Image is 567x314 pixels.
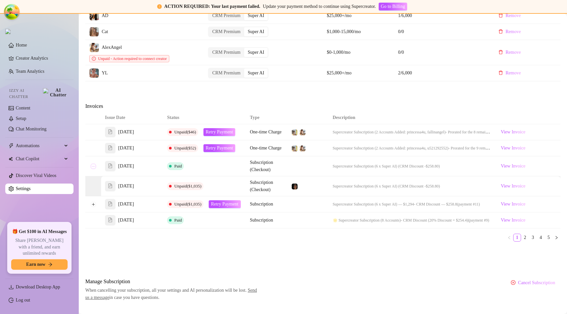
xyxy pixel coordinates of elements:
[521,234,529,241] a: 2
[16,141,62,151] span: Automations
[498,162,528,170] a: View Invoice
[379,3,408,10] button: Go to Billing
[174,184,201,188] span: Unpaid ($1,035)
[323,40,394,65] td: $0-1,000/mo
[511,280,515,285] span: close-circle
[203,144,236,152] button: Retry Payment
[209,11,244,20] div: CRM Premium
[118,162,134,170] span: [DATE]
[102,29,108,34] span: Cat
[118,128,134,136] span: [DATE]
[209,48,244,57] div: CRM Premium
[16,106,30,110] a: Content
[102,45,122,50] span: AlexAngel
[101,111,163,124] th: Issue Date
[91,202,96,207] button: Expand row
[209,200,241,208] button: Retry Payment
[43,88,68,97] img: AI Chatter
[300,146,305,151] img: AlexAngel
[16,298,30,303] a: Log out
[506,29,521,34] span: Remove
[398,12,485,19] span: 1 / 6,000
[501,217,525,224] span: View Invoice
[208,10,268,21] div: segmented control
[468,218,489,223] span: (payment #9)
[208,68,268,78] div: segmented control
[498,128,528,136] a: View Invoice
[498,216,528,224] a: View Invoice
[329,111,494,124] th: Description
[506,13,521,18] span: Remove
[506,70,521,76] span: Remove
[493,47,526,58] button: Remove
[521,234,529,242] li: 2
[209,27,244,36] div: CRM Premium
[85,287,261,301] span: When cancelling your subscription, all your settings and AI personalization will be lost. in case...
[553,234,560,242] li: Next Page
[174,202,201,206] span: Unpaid ($1,035)
[157,4,162,9] span: exclamation-circle
[91,164,96,169] button: Collapse row
[292,184,298,189] img: D
[12,228,67,235] span: 🎁 Get $100 in AI Messages
[514,234,521,241] a: 1
[545,234,552,241] a: 5
[498,13,503,18] span: delete
[300,129,305,135] img: AlexAngel
[333,146,449,150] span: Supercreator Subscription (2 Accounts Added: princessa4u, u521292552)
[244,11,268,20] div: Super AI
[493,27,526,37] button: Remove
[244,69,268,78] div: Super AI
[493,68,526,78] button: Remove
[208,27,268,37] div: segmented control
[263,4,376,9] span: Update your payment method to continue using Supercreator.
[498,144,528,152] a: View Invoice
[9,285,14,290] span: download
[16,43,27,48] a: Home
[16,116,26,121] a: Setup
[505,234,513,242] button: left
[11,237,68,257] span: Share [PERSON_NAME] with a friend, and earn unlimited rewards
[90,27,99,36] img: Cat
[5,5,18,18] button: Open Tanstack query devtools
[250,218,273,223] span: Subscription
[457,202,480,206] span: (payment #11)
[537,234,544,241] a: 4
[333,130,446,134] span: Supercreator Subscription (2 Accounts Added: princessa4u, fallinangel)
[85,102,196,110] span: Invoices
[518,280,555,285] span: Cancel Subscription
[398,49,485,56] span: 0 / 0
[16,69,44,74] a: Team Analytics
[16,186,31,191] a: Settings
[545,234,553,242] li: 5
[16,285,60,289] span: Download Desktop App
[250,180,273,192] span: Subscription (Checkout)
[250,160,273,172] span: Subscription (Checkout)
[529,234,537,242] li: 3
[208,47,268,58] div: segmented control
[108,218,113,222] span: file-text
[11,259,68,270] button: Earn nowarrow-right
[506,50,521,55] span: Remove
[333,164,440,168] span: Supercreator Subscription (6 x Super AI) (CRM Discount -$258.80)
[498,70,503,75] span: delete
[9,88,40,100] span: Izzy AI Chatter
[507,236,511,240] span: left
[206,146,233,151] span: Retry Payment
[48,262,52,267] span: arrow-right
[555,236,558,240] span: right
[292,146,298,151] img: Prinssesa4u
[118,200,134,208] span: [DATE]
[244,27,268,36] div: Super AI
[108,146,113,150] span: file-text
[163,111,246,124] th: Status
[498,50,503,54] span: delete
[174,164,182,168] span: Paid
[90,11,99,20] img: AD
[246,111,287,124] th: Type
[398,28,485,35] span: 0 / 0
[379,4,408,9] a: Go to Billing
[26,262,46,267] span: Earn now
[333,202,414,206] span: Supercreator Subscription (6 x Super AI) — $1,294
[537,234,545,242] li: 4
